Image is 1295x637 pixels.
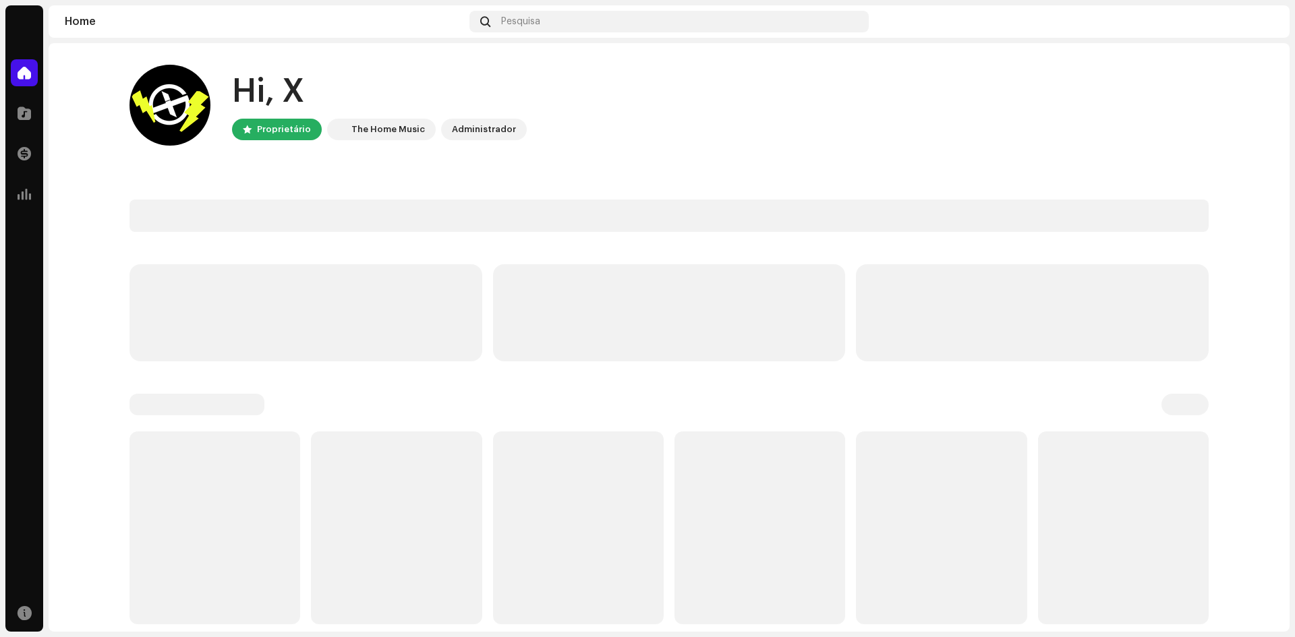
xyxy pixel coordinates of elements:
img: 1f2b971a-ccf7-490a-a4de-fed23a0b5eb4 [1252,11,1273,32]
span: Pesquisa [501,16,540,27]
img: 1f2b971a-ccf7-490a-a4de-fed23a0b5eb4 [129,65,210,146]
img: c86870aa-2232-4ba3-9b41-08f587110171 [330,121,346,138]
div: The Home Music [351,121,425,138]
div: Administrador [452,121,516,138]
div: Home [65,16,464,27]
div: Hi, X [232,70,527,113]
div: Proprietário [257,121,311,138]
